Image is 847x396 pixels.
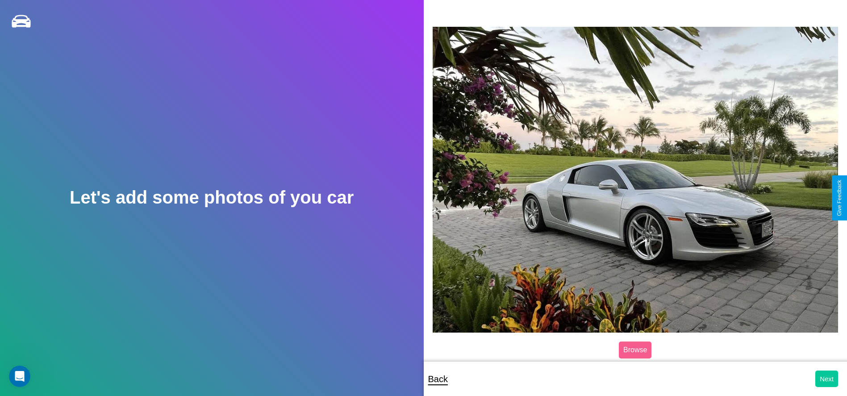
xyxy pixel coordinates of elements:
[70,188,354,208] h2: Let's add some photos of you car
[619,342,651,358] label: Browse
[815,371,838,387] button: Next
[836,180,843,216] div: Give Feedback
[428,371,448,387] p: Back
[433,27,839,333] img: posted
[9,366,30,387] iframe: Intercom live chat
